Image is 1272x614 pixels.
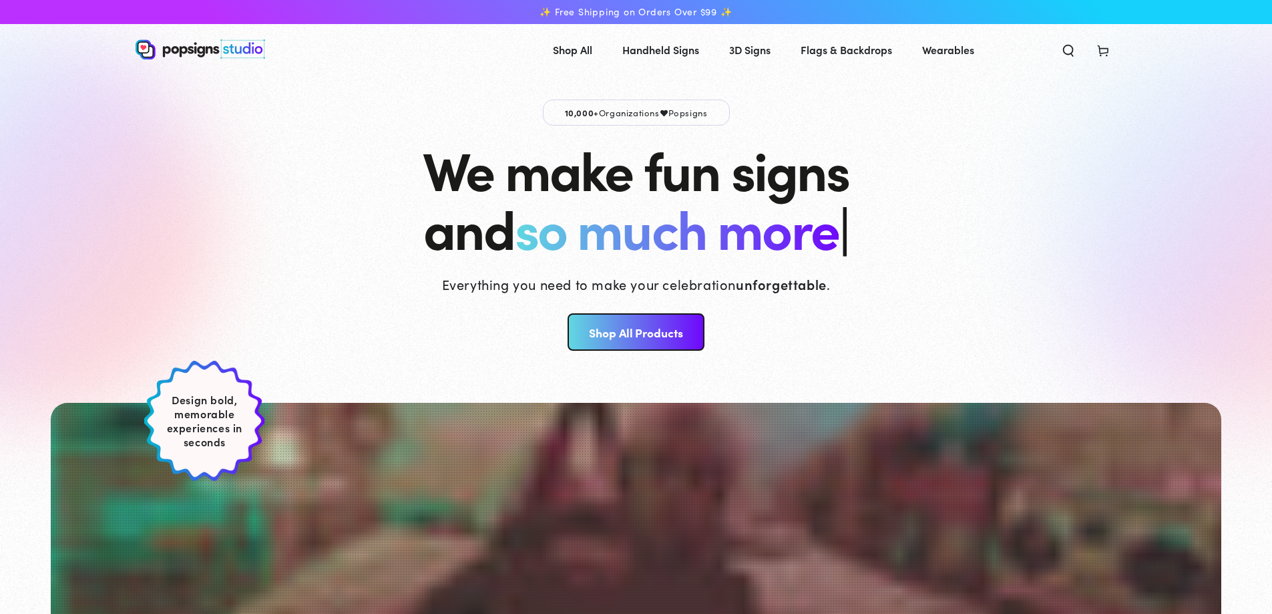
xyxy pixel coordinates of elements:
span: 10,000+ [565,106,599,118]
a: Shop All Products [568,313,704,351]
h1: We make fun signs and [423,139,849,257]
a: 3D Signs [719,32,781,67]
a: Flags & Backdrops [791,32,902,67]
span: Flags & Backdrops [801,40,892,59]
a: Handheld Signs [612,32,709,67]
span: | [839,189,849,265]
a: Shop All [543,32,602,67]
span: Handheld Signs [622,40,699,59]
p: Organizations Popsigns [543,100,730,126]
span: 3D Signs [729,40,771,59]
strong: unforgettable [736,275,827,293]
span: Wearables [922,40,974,59]
p: Everything you need to make your celebration . [442,275,831,293]
span: so much more [515,190,839,264]
summary: Search our site [1051,35,1086,64]
span: Shop All [553,40,592,59]
span: ✨ Free Shipping on Orders Over $99 ✨ [540,6,732,18]
a: Wearables [912,32,984,67]
img: Popsigns Studio [136,39,265,59]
